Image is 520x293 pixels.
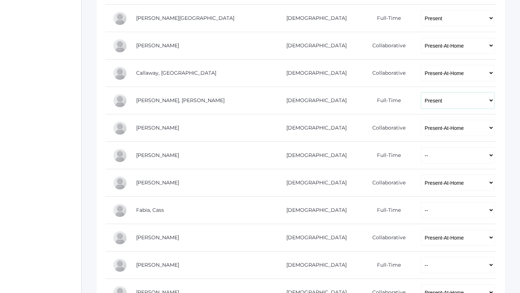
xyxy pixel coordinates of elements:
td: Collaborative [359,224,414,252]
div: Olivia Dainko [113,148,127,163]
a: [PERSON_NAME] [136,262,179,268]
td: Collaborative [359,32,414,60]
td: Full-Time [359,197,414,224]
td: [DEMOGRAPHIC_DATA] [269,60,359,87]
a: [PERSON_NAME], [PERSON_NAME] [136,97,225,104]
td: [DEMOGRAPHIC_DATA] [269,32,359,60]
td: Full-Time [359,142,414,169]
div: Gabriella Gianna Guerra [113,258,127,272]
td: [DEMOGRAPHIC_DATA] [269,142,359,169]
div: Kiel Callaway [113,66,127,80]
td: [DEMOGRAPHIC_DATA] [269,252,359,279]
td: [DEMOGRAPHIC_DATA] [269,114,359,142]
td: Full-Time [359,87,414,114]
td: Collaborative [359,114,414,142]
a: Callaway, [GEOGRAPHIC_DATA] [136,70,216,76]
div: Nathan Dishchekenian [113,176,127,190]
div: Cass Fabia [113,203,127,218]
td: [DEMOGRAPHIC_DATA] [269,224,359,252]
div: Lee Blasman [113,39,127,53]
div: Jordan Bell [113,11,127,26]
td: Full-Time [359,5,414,32]
a: [PERSON_NAME][GEOGRAPHIC_DATA] [136,15,234,21]
div: Luna Cardenas [113,93,127,108]
div: Isaac Gregorchuk [113,231,127,245]
a: [PERSON_NAME] [136,179,179,186]
td: Collaborative [359,169,414,197]
td: [DEMOGRAPHIC_DATA] [269,169,359,197]
td: Collaborative [359,60,414,87]
td: [DEMOGRAPHIC_DATA] [269,197,359,224]
a: [PERSON_NAME] [136,152,179,158]
a: [PERSON_NAME] [136,124,179,131]
td: Full-Time [359,252,414,279]
a: Fabia, Cass [136,207,164,213]
a: [PERSON_NAME] [136,234,179,241]
div: Teddy Dahlstrom [113,121,127,135]
td: [DEMOGRAPHIC_DATA] [269,87,359,114]
a: [PERSON_NAME] [136,42,179,49]
td: [DEMOGRAPHIC_DATA] [269,5,359,32]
